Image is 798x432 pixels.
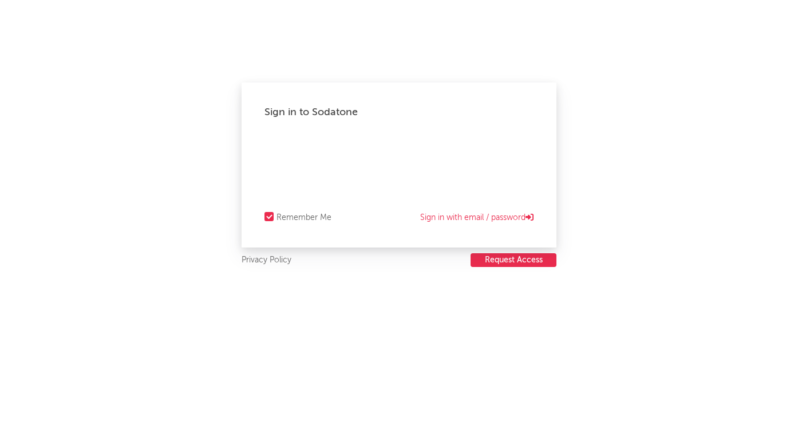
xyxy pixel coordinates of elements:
a: Sign in with email / password [420,211,534,225]
button: Request Access [471,253,556,267]
a: Privacy Policy [242,253,291,268]
div: Remember Me [276,211,331,225]
div: Sign in to Sodatone [264,105,534,119]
